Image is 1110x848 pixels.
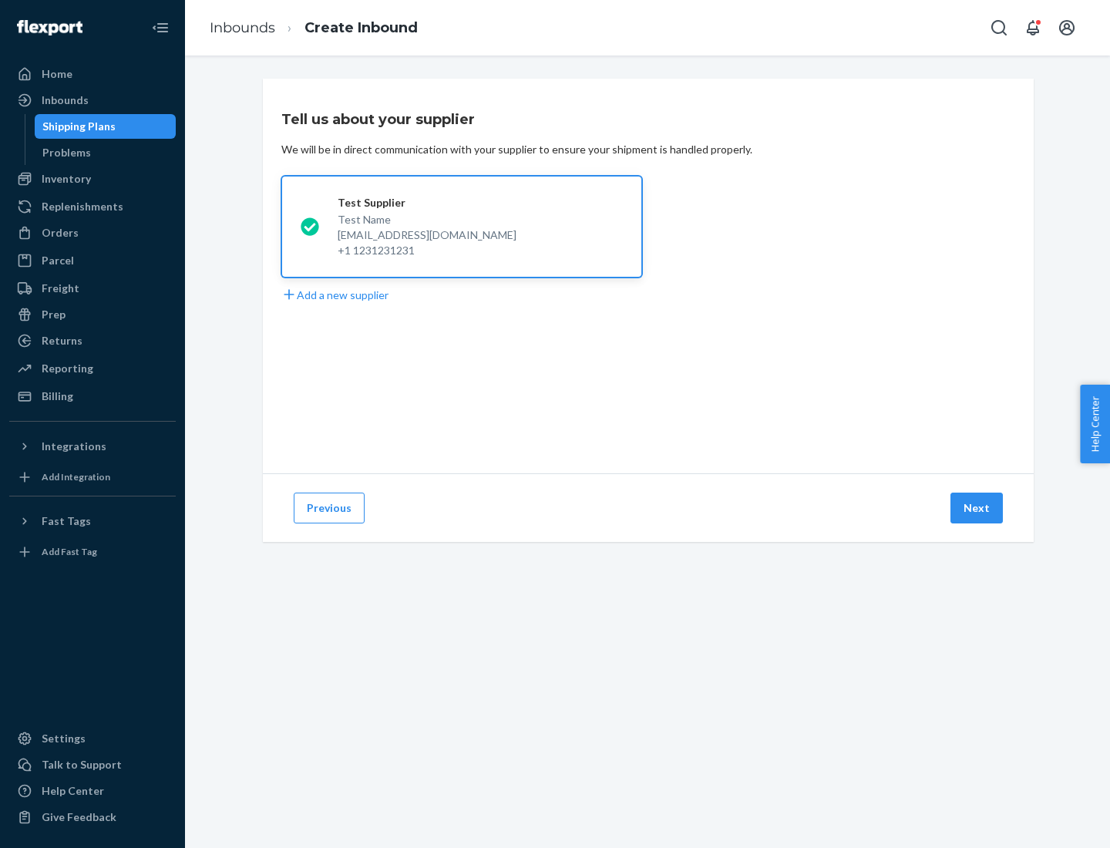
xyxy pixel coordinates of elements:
a: Problems [35,140,177,165]
div: Billing [42,389,73,404]
a: Talk to Support [9,752,176,777]
a: Prep [9,302,176,327]
a: Inbounds [9,88,176,113]
div: Returns [42,333,82,348]
ol: breadcrumbs [197,5,430,51]
a: Reporting [9,356,176,381]
a: Create Inbound [304,19,418,36]
a: Replenishments [9,194,176,219]
button: Next [950,493,1003,523]
h3: Tell us about your supplier [281,109,475,130]
div: Settings [42,731,86,746]
button: Add a new supplier [281,287,388,303]
div: Parcel [42,253,74,268]
a: Shipping Plans [35,114,177,139]
a: Add Integration [9,465,176,490]
a: Freight [9,276,176,301]
a: Parcel [9,248,176,273]
div: Inventory [42,171,91,187]
button: Help Center [1080,385,1110,463]
a: Returns [9,328,176,353]
div: Shipping Plans [42,119,116,134]
div: Prep [42,307,66,322]
div: Orders [42,225,79,241]
div: Replenishments [42,199,123,214]
a: Help Center [9,779,176,803]
button: Previous [294,493,365,523]
button: Fast Tags [9,509,176,533]
a: Inbounds [210,19,275,36]
button: Open Search Box [984,12,1014,43]
button: Open notifications [1017,12,1048,43]
div: Problems [42,145,91,160]
button: Close Navigation [145,12,176,43]
a: Home [9,62,176,86]
a: Settings [9,726,176,751]
div: Reporting [42,361,93,376]
div: Talk to Support [42,757,122,772]
div: Fast Tags [42,513,91,529]
a: Orders [9,220,176,245]
div: We will be in direct communication with your supplier to ensure your shipment is handled properly. [281,142,752,157]
div: Add Integration [42,470,110,483]
div: Home [42,66,72,82]
div: Help Center [42,783,104,799]
a: Inventory [9,167,176,191]
div: Freight [42,281,79,296]
div: Integrations [42,439,106,454]
div: Inbounds [42,93,89,108]
a: Add Fast Tag [9,540,176,564]
div: Add Fast Tag [42,545,97,558]
button: Integrations [9,434,176,459]
img: Flexport logo [17,20,82,35]
button: Open account menu [1051,12,1082,43]
div: Give Feedback [42,809,116,825]
button: Give Feedback [9,805,176,829]
a: Billing [9,384,176,409]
